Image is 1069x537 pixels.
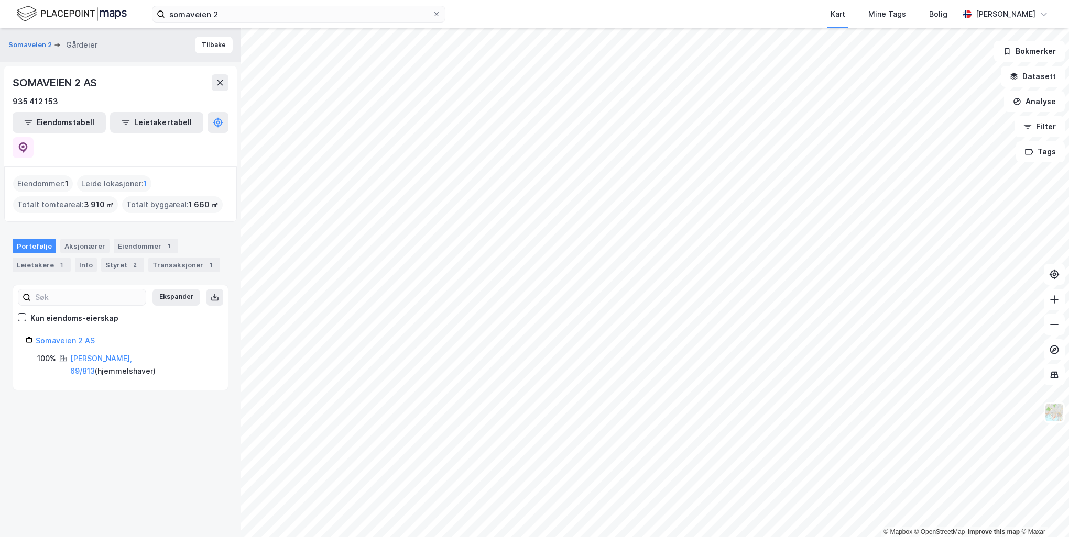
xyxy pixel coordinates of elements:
[144,177,147,190] span: 1
[37,352,56,365] div: 100%
[65,177,69,190] span: 1
[831,8,845,20] div: Kart
[75,258,97,272] div: Info
[968,528,1020,535] a: Improve this map
[148,258,220,272] div: Transaksjoner
[929,8,947,20] div: Bolig
[1017,487,1069,537] iframe: Chat Widget
[110,112,203,133] button: Leietakertabell
[17,5,127,23] img: logo.f888ab2527a4732fd821a326f86c7f29.svg
[1016,141,1065,162] button: Tags
[13,239,56,253] div: Portefølje
[8,40,54,50] button: Somaveien 2
[13,175,73,192] div: Eiendommer :
[163,241,174,251] div: 1
[13,112,106,133] button: Eiendomstabell
[994,41,1065,62] button: Bokmerker
[56,260,67,270] div: 1
[1044,402,1064,422] img: Z
[189,198,219,211] span: 1 660 ㎡
[36,336,95,345] a: Somaveien 2 AS
[70,352,215,377] div: ( hjemmelshaver )
[195,37,233,53] button: Tilbake
[1004,91,1065,112] button: Analyse
[1015,116,1065,137] button: Filter
[13,196,118,213] div: Totalt tomteareal :
[914,528,965,535] a: OpenStreetMap
[1001,66,1065,87] button: Datasett
[77,175,151,192] div: Leide lokasjoner :
[868,8,906,20] div: Mine Tags
[122,196,223,213] div: Totalt byggareal :
[976,8,1035,20] div: [PERSON_NAME]
[84,198,114,211] span: 3 910 ㎡
[883,528,912,535] a: Mapbox
[152,289,200,306] button: Ekspander
[114,239,178,253] div: Eiendommer
[101,258,144,272] div: Styret
[13,95,58,108] div: 935 412 153
[13,258,71,272] div: Leietakere
[129,260,140,270] div: 2
[66,39,97,51] div: Gårdeier
[70,354,132,375] a: [PERSON_NAME], 69/813
[1017,487,1069,537] div: Kontrollprogram for chat
[30,312,118,325] div: Kun eiendoms-eierskap
[165,6,432,22] input: Søk på adresse, matrikkel, gårdeiere, leietakere eller personer
[205,260,216,270] div: 1
[31,289,146,305] input: Søk
[13,74,99,91] div: SOMAVEIEN 2 AS
[60,239,110,253] div: Aksjonærer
